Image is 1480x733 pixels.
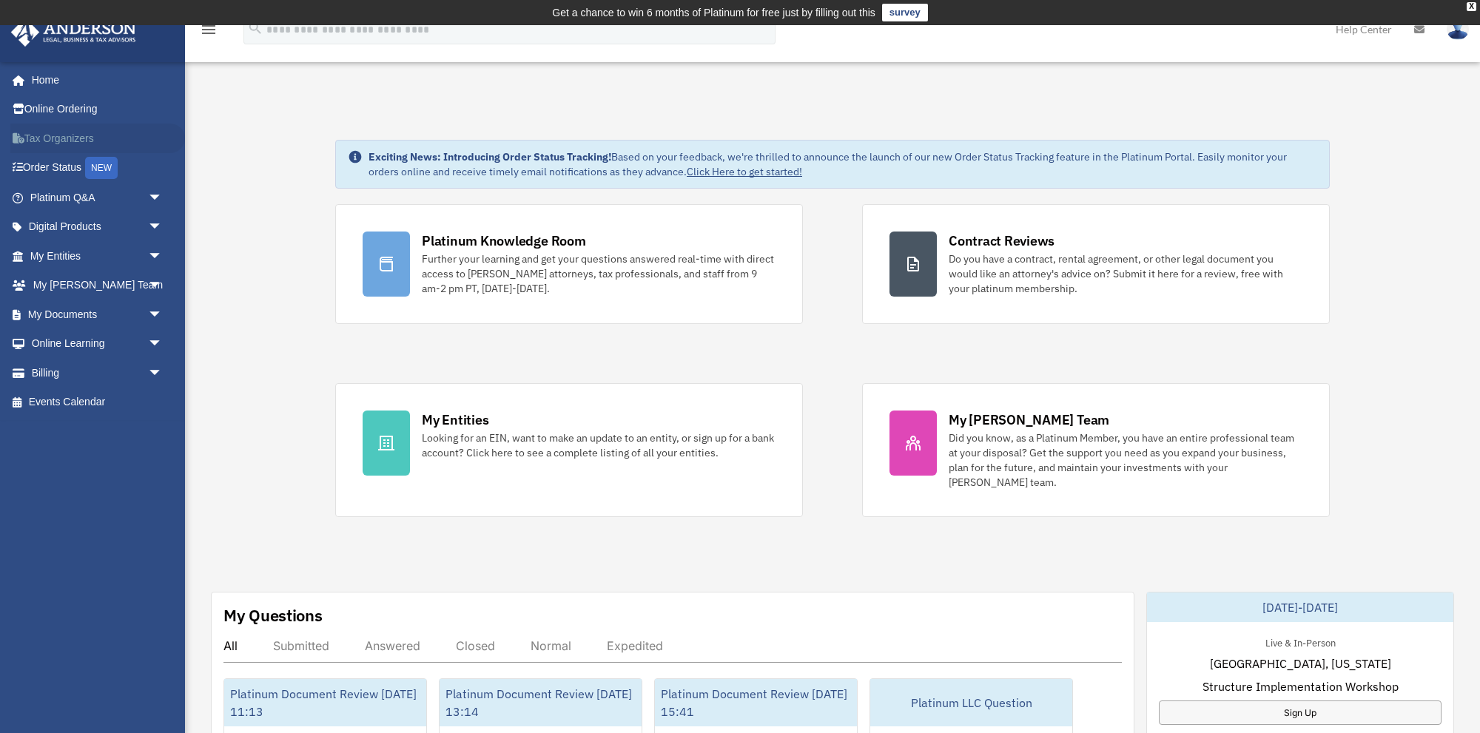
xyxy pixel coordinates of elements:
[422,232,586,250] div: Platinum Knowledge Room
[1147,592,1453,622] div: [DATE]-[DATE]
[148,329,178,359] span: arrow_drop_down
[422,411,488,429] div: My Entities
[10,153,185,183] a: Order StatusNEW
[148,358,178,388] span: arrow_drop_down
[862,383,1330,517] a: My [PERSON_NAME] Team Did you know, as a Platinum Member, you have an entire professional team at...
[949,430,1302,490] div: Did you know, as a Platinum Member, you have an entire professional team at your disposal? Get th...
[10,124,185,153] a: Tax Organizers
[687,165,802,178] a: Click Here to get started!
[365,638,420,653] div: Answered
[223,638,238,653] div: All
[870,679,1072,726] div: Platinum LLC Question
[10,388,185,417] a: Events Calendar
[422,251,776,296] div: Further your learning and get your questions answered real-time with direct access to [PERSON_NAM...
[10,212,185,242] a: Digital Productsarrow_drop_down
[148,300,178,330] span: arrow_drop_down
[440,679,642,726] div: Platinum Document Review [DATE] 13:14
[369,150,611,163] strong: Exciting News: Introducing Order Status Tracking!
[335,204,803,324] a: Platinum Knowledge Room Further your learning and get your questions answered real-time with dire...
[148,212,178,243] span: arrow_drop_down
[223,604,323,626] div: My Questions
[607,638,663,653] div: Expedited
[949,411,1109,429] div: My [PERSON_NAME] Team
[10,358,185,388] a: Billingarrow_drop_down
[148,241,178,271] span: arrow_drop_down
[200,26,218,38] a: menu
[10,183,185,212] a: Platinum Q&Aarrow_drop_down
[369,149,1317,179] div: Based on your feedback, we're thrilled to announce the launch of our new Order Status Tracking fe...
[10,241,185,271] a: My Entitiesarrow_drop_down
[10,329,185,359] a: Online Learningarrow_drop_down
[335,383,803,517] a: My Entities Looking for an EIN, want to make an update to an entity, or sign up for a bank accoun...
[422,430,776,460] div: Looking for an EIN, want to make an update to an entity, or sign up for a bank account? Click her...
[10,65,178,95] a: Home
[949,251,1302,296] div: Do you have a contract, rental agreement, or other legal document you would like an attorney's ad...
[1254,634,1348,649] div: Live & In-Person
[1210,655,1391,672] span: [GEOGRAPHIC_DATA], [US_STATE]
[456,638,495,653] div: Closed
[148,271,178,301] span: arrow_drop_down
[224,679,426,726] div: Platinum Document Review [DATE] 11:13
[10,300,185,329] a: My Documentsarrow_drop_down
[247,20,263,36] i: search
[10,271,185,300] a: My [PERSON_NAME] Teamarrow_drop_down
[7,18,141,47] img: Anderson Advisors Platinum Portal
[148,183,178,213] span: arrow_drop_down
[531,638,571,653] div: Normal
[552,4,875,21] div: Get a chance to win 6 months of Platinum for free just by filling out this
[949,232,1054,250] div: Contract Reviews
[1159,700,1442,725] a: Sign Up
[882,4,928,21] a: survey
[200,21,218,38] i: menu
[862,204,1330,324] a: Contract Reviews Do you have a contract, rental agreement, or other legal document you would like...
[1447,18,1469,40] img: User Pic
[85,157,118,179] div: NEW
[1202,678,1399,695] span: Structure Implementation Workshop
[655,679,857,726] div: Platinum Document Review [DATE] 15:41
[1467,2,1476,11] div: close
[273,638,329,653] div: Submitted
[10,95,185,124] a: Online Ordering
